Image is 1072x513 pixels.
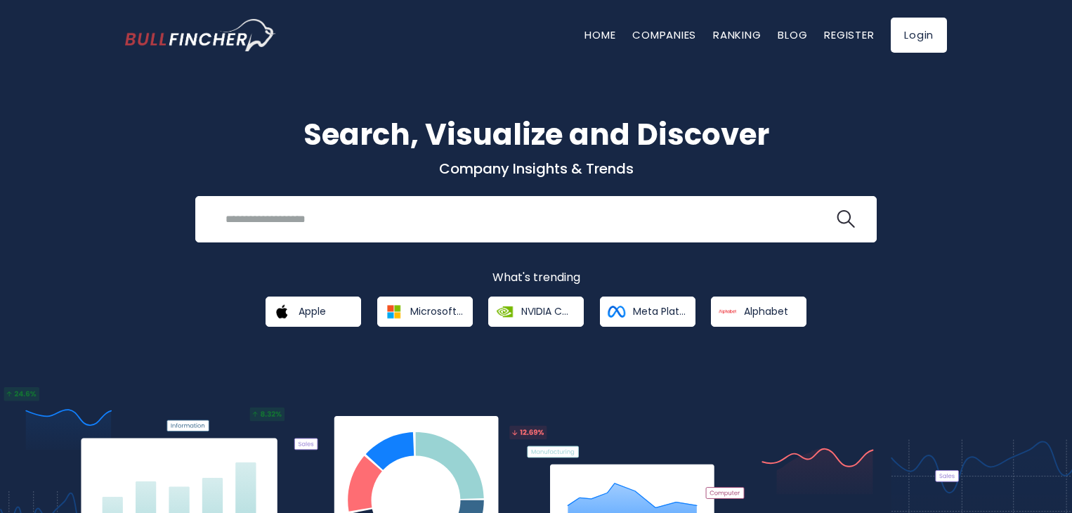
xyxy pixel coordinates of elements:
span: Microsoft Corporation [410,305,463,318]
a: Ranking [713,27,761,42]
a: Alphabet [711,297,806,327]
h1: Search, Visualize and Discover [125,112,947,157]
a: Home [584,27,615,42]
a: Companies [632,27,696,42]
a: Go to homepage [125,19,276,51]
span: NVIDIA Corporation [521,305,574,318]
a: Meta Platforms [600,297,695,327]
a: Microsoft Corporation [377,297,473,327]
a: Register [824,27,874,42]
a: Login [891,18,947,53]
p: Company Insights & Trends [125,160,947,178]
span: Meta Platforms [633,305,686,318]
span: Alphabet [744,305,788,318]
img: bullfincher logo [125,19,276,51]
p: What's trending [125,271,947,285]
span: Apple [299,305,326,318]
a: NVIDIA Corporation [488,297,584,327]
img: search icon [837,210,855,228]
a: Blog [778,27,807,42]
a: Apple [266,297,361,327]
